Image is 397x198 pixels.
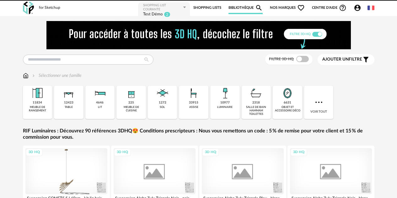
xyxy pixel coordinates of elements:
[64,101,73,105] div: 12423
[202,148,219,156] div: 3D HQ
[155,86,170,101] img: Sol.png
[322,57,362,62] span: filtre
[31,72,82,79] div: Sélectionner une famille
[193,2,221,14] a: Shopping Lists
[23,128,374,141] a: RIF Luminaires : Découvrez 90 références 3DHQ😍 Conditions prescripteurs : Nous vous remettons un ...
[304,86,334,119] div: Voir tout
[362,56,370,63] span: Filter icon
[189,105,198,109] div: assise
[159,101,166,105] div: 1272
[354,4,364,12] span: Account Circle icon
[269,57,294,61] span: Filtre 3D HQ
[354,4,361,12] span: Account Circle icon
[23,2,34,14] img: OXP
[96,101,104,105] div: 4646
[39,5,60,10] div: for Sketchup
[339,4,346,12] span: Help Circle Outline icon
[189,101,198,105] div: 33915
[249,86,264,101] img: Salle%20de%20bain.png
[31,72,36,79] img: svg+xml;base64,PHN2ZyB3aWR0aD0iMTYiIGhlaWdodD0iMTYiIHZpZXdCb3g9IjAgMCAxNiAxNiIgZmlsbD0ibm9uZSIgeG...
[143,12,163,18] div: Test Démo
[220,101,230,105] div: 10977
[186,86,201,101] img: Assise.png
[114,148,131,156] div: 3D HQ
[244,105,269,116] div: salle de bain hammam toilettes
[290,148,307,156] div: 3D HQ
[164,12,170,17] sup: 2
[322,57,349,62] span: Ajouter un
[33,101,42,105] div: 11834
[367,4,374,11] img: fr
[217,86,233,101] img: Luminaire.png
[284,101,291,105] div: 6631
[98,105,102,109] div: lit
[252,101,260,105] div: 2318
[65,105,73,109] div: table
[270,2,305,14] span: Nos marques
[118,105,144,113] div: meuble de cuisine
[314,97,324,107] img: more.7b13dc1.svg
[312,4,347,12] span: Centre d'aideHelp Circle Outline icon
[228,2,263,14] a: BibliothèqueMagnify icon
[92,86,107,101] img: Literie.png
[25,105,51,113] div: meuble de rangement
[23,72,29,79] img: svg+xml;base64,PHN2ZyB3aWR0aD0iMTYiIGhlaWdodD0iMTciIHZpZXdCb3g9IjAgMCAxNiAxNyIgZmlsbD0ibm9uZSIgeG...
[297,4,305,12] span: Heart Outline icon
[275,105,300,113] div: objet et accessoire déco
[26,148,43,156] div: 3D HQ
[160,105,165,109] div: sol
[61,86,76,101] img: Table.png
[128,101,134,105] div: 225
[280,86,295,101] img: Miroir.png
[255,4,263,12] span: Magnify icon
[217,105,233,109] div: luminaire
[30,86,45,101] img: Meuble%20de%20rangement.png
[143,3,182,12] div: Shopping List courante
[318,54,374,65] button: Ajouter unfiltre Filter icon
[46,21,351,49] img: FILTRE%20HQ%20NEW_V1%20(4).gif
[124,86,139,101] img: Rangement.png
